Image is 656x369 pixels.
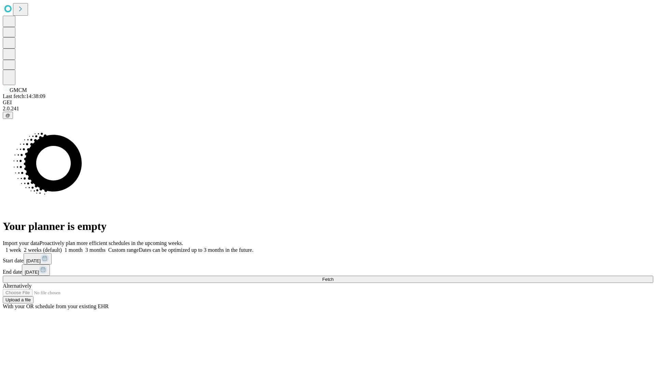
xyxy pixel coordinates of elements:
[5,113,10,118] span: @
[3,253,653,264] div: Start date
[3,93,45,99] span: Last fetch: 14:38:09
[22,264,50,276] button: [DATE]
[10,87,27,93] span: GMCM
[5,247,21,253] span: 1 week
[108,247,139,253] span: Custom range
[3,106,653,112] div: 2.0.241
[65,247,83,253] span: 1 month
[3,283,31,289] span: Alternatively
[85,247,106,253] span: 3 months
[24,247,62,253] span: 2 weeks (default)
[40,240,183,246] span: Proactively plan more efficient schedules in the upcoming weeks.
[24,253,52,264] button: [DATE]
[3,296,33,303] button: Upload a file
[3,240,40,246] span: Import your data
[26,258,41,263] span: [DATE]
[3,264,653,276] div: End date
[322,277,333,282] span: Fetch
[139,247,253,253] span: Dates can be optimized up to 3 months in the future.
[3,276,653,283] button: Fetch
[3,99,653,106] div: GEI
[3,220,653,233] h1: Your planner is empty
[25,270,39,275] span: [DATE]
[3,112,13,119] button: @
[3,303,109,309] span: With your OR schedule from your existing EHR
